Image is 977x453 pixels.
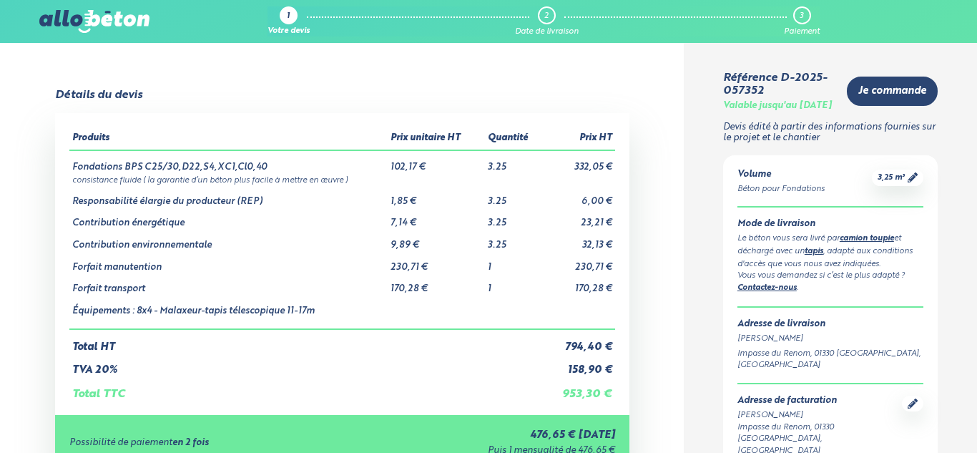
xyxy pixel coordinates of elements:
td: 158,90 € [544,353,615,376]
td: 3.25 [485,207,544,229]
td: 32,13 € [544,229,615,251]
td: Équipements : 8x4 - Malaxeur-tapis télescopique 11-17m [69,295,388,329]
td: Forfait transport [69,273,388,295]
div: [PERSON_NAME] [737,409,903,422]
a: 3 Paiement [784,6,820,36]
div: Valable jusqu'au [DATE] [723,101,832,112]
td: 170,28 € [388,273,485,295]
div: Votre devis [267,27,310,36]
div: Volume [737,170,825,180]
img: allobéton [39,10,149,33]
td: Contribution énergétique [69,207,388,229]
div: Mode de livraison [737,219,924,230]
div: 3 [800,11,803,21]
div: 2 [544,11,549,21]
div: Adresse de livraison [737,319,924,330]
p: Devis édité à partir des informations fournies sur le projet et le chantier [723,122,938,143]
th: Prix HT [544,127,615,150]
span: Je commande [858,85,926,97]
div: Adresse de facturation [737,396,903,406]
td: 7,14 € [388,207,485,229]
div: Paiement [784,27,820,36]
div: 476,65 € [DATE] [355,429,615,442]
a: Contactez-nous [737,284,797,292]
td: 332,05 € [544,150,615,173]
td: 3.25 [485,150,544,173]
div: Béton pour Fondations [737,183,825,195]
td: 1,85 € [388,185,485,208]
div: Impasse du Renom, 01330 [GEOGRAPHIC_DATA], [GEOGRAPHIC_DATA] [737,348,924,372]
td: Total TTC [69,376,544,401]
a: tapis [805,248,823,255]
a: 1 Votre devis [267,6,310,36]
td: 23,21 € [544,207,615,229]
td: 794,40 € [544,329,615,354]
td: 6,00 € [544,185,615,208]
td: 230,71 € [544,251,615,273]
div: Détails du devis [55,89,142,102]
td: 102,17 € [388,150,485,173]
th: Quantité [485,127,544,150]
td: 953,30 € [544,376,615,401]
td: 170,28 € [544,273,615,295]
div: Date de livraison [515,27,579,36]
a: 2 Date de livraison [515,6,579,36]
a: camion toupie [840,235,894,243]
th: Produits [69,127,388,150]
td: 9,89 € [388,229,485,251]
td: consistance fluide ( la garantie d’un béton plus facile à mettre en œuvre ) [69,173,615,185]
td: 1 [485,251,544,273]
td: 3.25 [485,185,544,208]
iframe: Help widget launcher [850,397,961,437]
div: [PERSON_NAME] [737,333,924,345]
td: Responsabilité élargie du producteur (REP) [69,185,388,208]
td: Forfait manutention [69,251,388,273]
div: Possibilité de paiement [69,438,355,449]
td: Fondations BPS C25/30,D22,S4,XC1,Cl0,40 [69,150,388,173]
td: TVA 20% [69,353,544,376]
div: 1 [287,12,290,21]
td: Total HT [69,329,544,354]
strong: en 2 fois [172,438,209,447]
td: 1 [485,273,544,295]
div: Référence D-2025-057352 [723,72,836,98]
div: Le béton vous sera livré par et déchargé avec un , adapté aux conditions d'accès que vous nous av... [737,233,924,270]
div: Vous vous demandez si c’est le plus adapté ? . [737,270,924,295]
th: Prix unitaire HT [388,127,485,150]
td: 3.25 [485,229,544,251]
td: Contribution environnementale [69,229,388,251]
a: Je commande [847,77,938,106]
td: 230,71 € [388,251,485,273]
